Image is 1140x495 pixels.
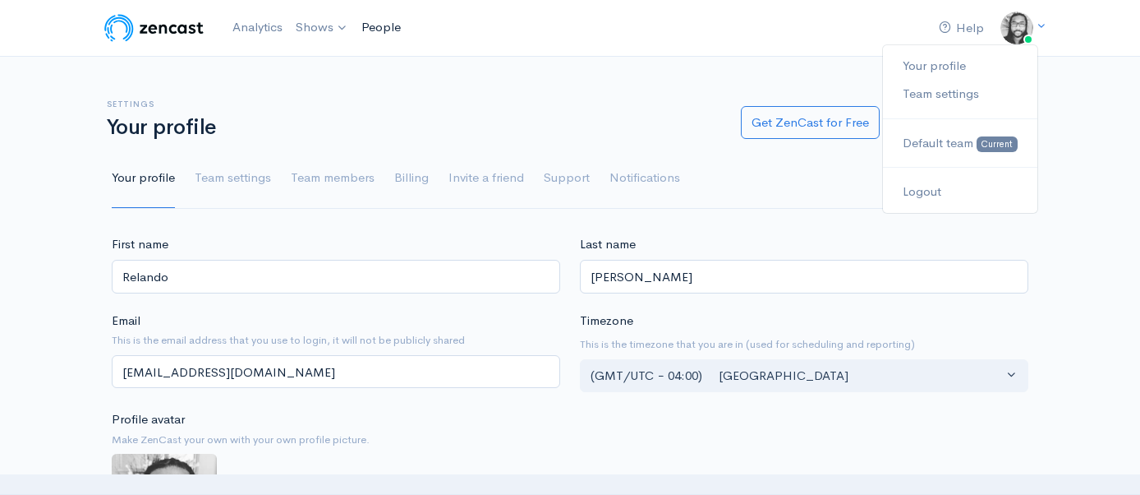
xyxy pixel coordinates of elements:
[977,136,1018,152] span: Current
[609,149,680,208] a: Notifications
[932,11,991,46] a: Help
[112,410,185,429] label: Profile avatar
[544,149,590,208] a: Support
[580,235,636,254] label: Last name
[591,367,1003,386] div: (GMT/UTC − 04:00) [GEOGRAPHIC_DATA]
[112,149,175,208] a: Your profile
[112,432,560,448] small: Make ZenCast your own with your own profile picture.
[112,312,140,331] label: Email
[394,149,429,208] a: Billing
[107,99,721,109] h6: Settings
[883,52,1037,81] a: Your profile
[289,10,355,46] a: Shows
[883,178,1037,206] a: Logout
[903,135,973,150] span: Default team
[741,106,880,140] a: Get ZenCast for Free
[112,260,560,294] input: First name
[112,355,560,389] input: name@example.com
[112,235,168,254] label: First name
[580,336,1028,353] small: This is the timezone that you are in (used for scheduling and reporting)
[883,129,1037,158] a: Default team Current
[1000,12,1033,44] img: ...
[112,332,560,349] small: This is the email address that you use to login, it will not be publicly shared
[226,10,289,45] a: Analytics
[355,10,407,45] a: People
[580,260,1028,294] input: Last name
[580,312,633,331] label: Timezone
[291,149,375,208] a: Team members
[448,149,524,208] a: Invite a friend
[102,12,206,44] img: ZenCast Logo
[580,359,1028,393] button: (GMT/UTC − 04:00) Detroit
[883,80,1037,109] a: Team settings
[195,149,271,208] a: Team settings
[107,116,721,140] h1: Your profile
